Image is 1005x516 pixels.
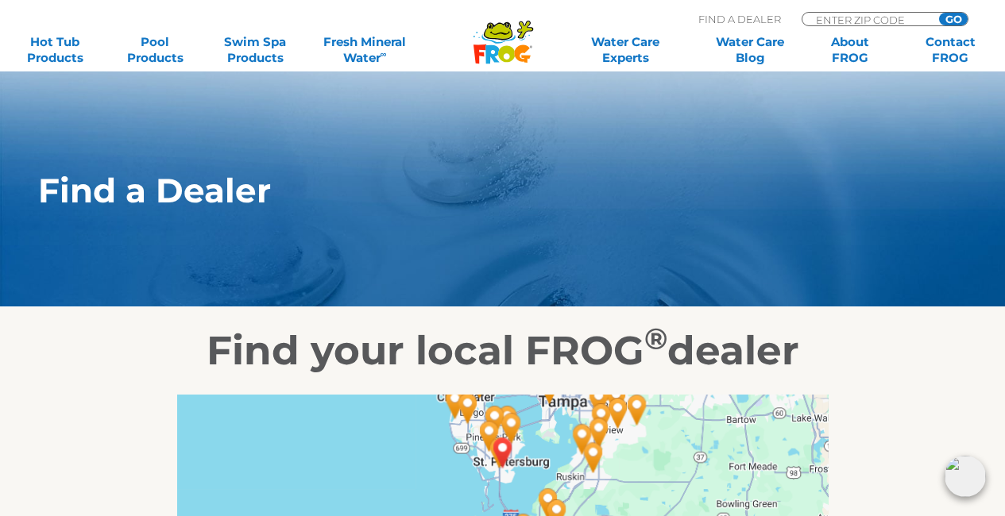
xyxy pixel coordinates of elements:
div: SAINT PETERSBURG, FL 33712 [485,431,521,474]
a: Water CareBlog [711,34,789,66]
a: Water CareExperts [562,34,689,66]
img: openIcon [945,456,986,497]
input: GO [939,13,968,25]
a: AboutFROG [811,34,889,66]
div: Hot Tub Parts, LLC - 7 miles away. [477,399,513,442]
div: Leslie's Poolmart Inc # 596 - 6 miles away. [493,406,530,449]
div: Pinch-A-Penny #175 - 26 miles away. [600,391,636,434]
input: Zip Code Form [814,13,922,26]
div: Leslie's Poolmart Inc # 984 - 22 miles away. [583,397,620,440]
div: Pinch-A-Penny #194 - 19 miles away. [575,436,612,479]
div: Pinch-A-Penny #019 - 7 miles away. [489,399,526,442]
a: PoolProducts [116,34,194,66]
div: Pinch-A-Penny #130 - 17 miles away. [564,418,601,460]
h1: Find a Dealer [38,171,894,210]
div: Leslie's Poolmart Inc # 527 - 12 miles away. [450,387,486,429]
a: Hot TubProducts [16,34,94,66]
div: Leslie's Poolmart Inc # 638 - 21 miles away. [581,411,617,454]
div: Pinch-A-Penny #191 - 30 miles away. [619,388,655,431]
div: Pinch-A-Penny #007 - 1 miles away. [481,431,518,474]
a: Swim SpaProducts [216,34,294,66]
h2: Find your local FROG dealer [14,327,991,375]
div: Hammock Hardware - 14 miles away. [437,382,474,425]
sup: ∞ [381,48,387,60]
div: Pinch-A-Penny #159 - 23 miles away. [581,379,617,422]
div: Pinch-A-Penny #003 - 5 miles away. [471,414,508,457]
p: Find A Dealer [698,12,781,26]
a: Fresh MineralWater∞ [316,34,414,66]
a: ContactFROG [911,34,989,66]
sup: ® [644,321,667,356]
